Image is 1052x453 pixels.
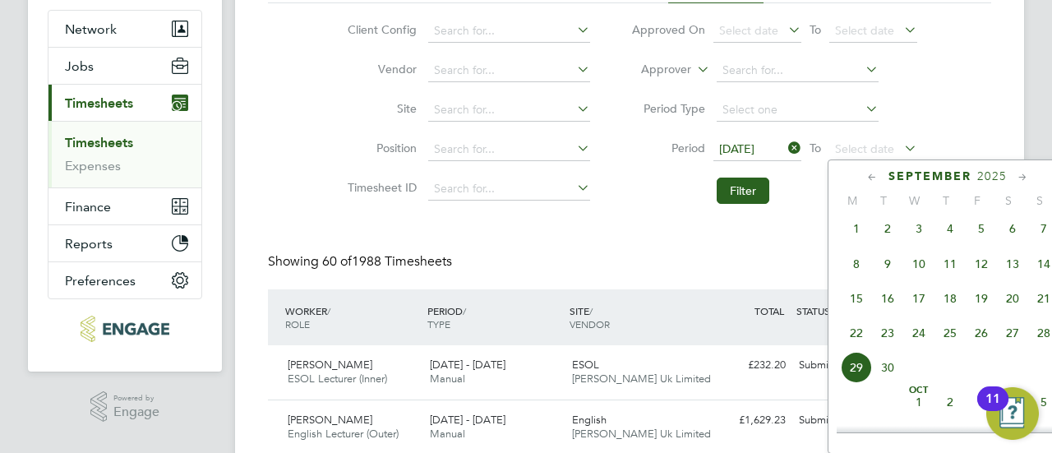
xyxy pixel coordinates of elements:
span: S [993,193,1024,208]
span: 2 [934,386,966,418]
div: Showing [268,253,455,270]
div: 11 [985,399,1000,420]
span: 17 [903,283,934,314]
span: 7 [872,421,903,452]
span: [PERSON_NAME] [288,358,372,372]
a: Powered byEngage [90,391,160,423]
span: 9 [934,421,966,452]
span: 24 [903,317,934,349]
span: Select date [835,23,894,38]
button: Finance [48,188,201,224]
span: Preferences [65,273,136,289]
span: 60 of [322,253,352,270]
button: Network [48,11,201,47]
input: Search for... [428,99,590,122]
span: ESOL Lecturer (Inner) [288,372,387,386]
span: 13 [997,248,1028,280]
span: 18 [934,283,966,314]
input: Search for... [428,138,590,161]
span: Reports [65,236,113,252]
label: Period [631,141,705,155]
span: 6 [997,213,1028,244]
img: morganhunt-logo-retina.png [81,316,168,342]
span: W [899,193,930,208]
span: 29 [841,352,872,383]
button: Filter [717,178,769,204]
span: / [327,304,330,317]
div: £1,629.23 [707,407,792,434]
div: £232.20 [707,352,792,379]
span: 26 [966,317,997,349]
div: PERIOD [423,296,565,339]
span: [DATE] [719,141,754,156]
span: Jobs [65,58,94,74]
span: 11 [934,248,966,280]
span: English [572,413,607,427]
span: 25 [934,317,966,349]
span: / [463,304,466,317]
span: 3 [903,213,934,244]
span: 23 [872,317,903,349]
div: STATUS [792,296,878,326]
span: 8 [903,421,934,452]
span: F [962,193,993,208]
span: 27 [997,317,1028,349]
input: Search for... [428,59,590,82]
span: 6 [841,421,872,452]
span: 8 [841,248,872,280]
span: T [930,193,962,208]
label: Vendor [343,62,417,76]
div: Submitted [792,352,878,379]
span: 1988 Timesheets [322,253,452,270]
span: ESOL [572,358,599,372]
div: WORKER [281,296,423,339]
div: SITE [565,296,708,339]
button: Timesheets [48,85,201,121]
span: To [805,137,826,159]
label: Timesheet ID [343,180,417,195]
span: [PERSON_NAME] [288,413,372,427]
span: [DATE] - [DATE] [430,358,505,372]
span: 30 [872,352,903,383]
span: Timesheets [65,95,133,111]
span: 10 [966,421,997,452]
button: Reports [48,225,201,261]
span: Network [65,21,117,37]
span: Engage [113,405,159,419]
label: Approved On [631,22,705,37]
span: 5 [966,213,997,244]
span: ROLE [285,317,310,331]
button: Open Resource Center, 11 new notifications [986,387,1039,440]
span: Finance [65,199,111,215]
span: 22 [841,317,872,349]
span: To [805,19,826,40]
span: 2025 [977,169,1007,183]
input: Search for... [717,59,879,82]
div: Submitted [792,407,878,434]
span: 9 [872,248,903,280]
label: Site [343,101,417,116]
span: September [888,169,971,183]
button: Jobs [48,48,201,84]
input: Search for... [428,20,590,43]
span: T [868,193,899,208]
a: Go to home page [48,316,202,342]
span: English Lecturer (Outer) [288,427,399,441]
span: VENDOR [570,317,610,331]
span: Oct [903,386,934,395]
span: 3 [966,386,997,418]
span: Select date [835,141,894,156]
input: Select one [717,99,879,122]
span: TOTAL [754,304,784,317]
input: Search for... [428,178,590,201]
label: Position [343,141,417,155]
span: Manual [430,427,465,441]
span: / [589,304,593,317]
span: Manual [430,372,465,386]
label: Period Type [631,101,705,116]
span: 19 [966,283,997,314]
span: [DATE] - [DATE] [430,413,505,427]
a: Timesheets [65,135,133,150]
span: [PERSON_NAME] Uk Limited [572,427,711,441]
span: 2 [872,213,903,244]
